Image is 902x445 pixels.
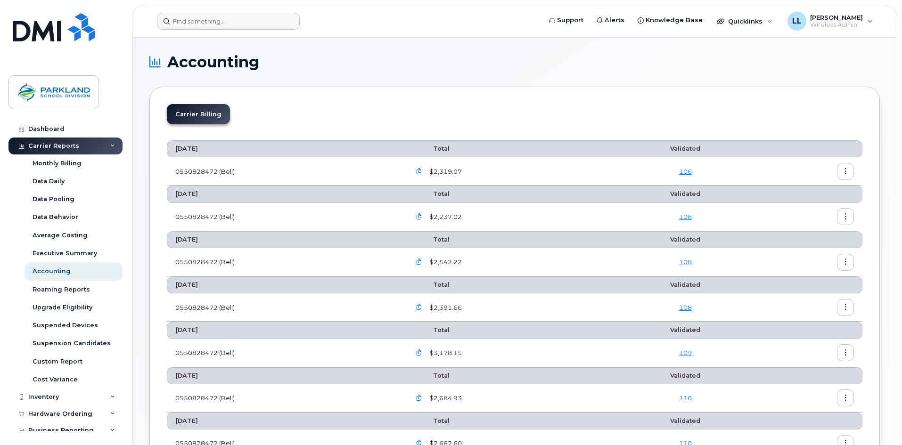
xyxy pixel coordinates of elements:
[410,372,450,379] span: Total
[427,167,462,176] span: $2,319.07
[167,55,259,69] span: Accounting
[613,140,758,157] th: Validated
[427,303,462,312] span: $2,391.66
[167,322,402,339] th: [DATE]
[167,157,402,186] td: 0550828472 (Bell)
[679,213,692,220] a: 108
[167,248,402,276] td: 0550828472 (Bell)
[167,367,402,384] th: [DATE]
[613,231,758,248] th: Validated
[410,417,450,424] span: Total
[427,258,462,267] span: $2,542.22
[167,413,402,429] th: [DATE]
[427,212,462,221] span: $2,237.02
[679,258,692,266] a: 108
[613,367,758,384] th: Validated
[613,322,758,339] th: Validated
[410,190,450,197] span: Total
[679,349,692,356] a: 109
[167,231,402,248] th: [DATE]
[613,276,758,293] th: Validated
[679,168,692,175] a: 106
[167,276,402,293] th: [DATE]
[410,236,450,243] span: Total
[167,339,402,367] td: 0550828472 (Bell)
[613,413,758,429] th: Validated
[167,293,402,322] td: 0550828472 (Bell)
[167,203,402,231] td: 0550828472 (Bell)
[613,186,758,202] th: Validated
[427,348,462,357] span: $3,178.15
[167,140,402,157] th: [DATE]
[410,145,450,152] span: Total
[410,281,450,288] span: Total
[410,326,450,333] span: Total
[167,384,402,413] td: 0550828472 (Bell)
[167,186,402,202] th: [DATE]
[679,394,692,402] a: 110
[679,304,692,311] a: 108
[427,394,462,403] span: $2,684.93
